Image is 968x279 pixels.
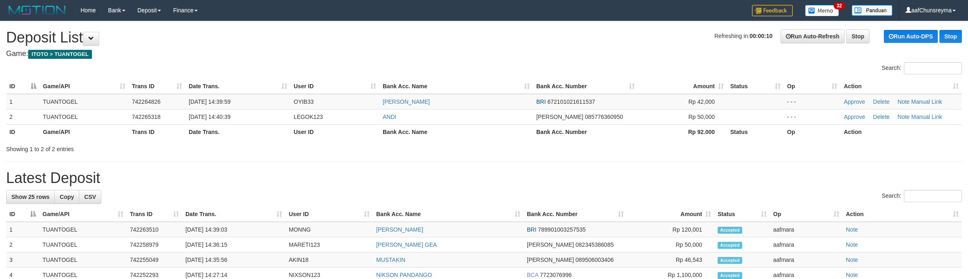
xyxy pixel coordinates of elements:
td: 742263510 [127,222,182,237]
span: ITOTO > TUANTOGEL [28,50,92,59]
th: Op: activate to sort column ascending [784,79,841,94]
th: Op [784,124,841,139]
td: 3 [6,252,39,268]
a: CSV [79,190,101,204]
a: Note [898,98,910,105]
th: Trans ID: activate to sort column ascending [127,207,182,222]
strong: 00:00:10 [749,33,772,39]
span: 32 [834,2,845,9]
th: Action: activate to sort column ascending [843,207,962,222]
span: Copy 089506003406 to clipboard [575,257,613,263]
td: Rp 46,543 [627,252,714,268]
span: Copy 672101021611537 to clipboard [547,98,595,105]
th: Rp 92.000 [638,124,727,139]
a: Manual Link [911,114,942,120]
td: Rp 120,001 [627,222,714,237]
th: ID [6,124,40,139]
td: Rp 50,000 [627,237,714,252]
th: Game/API: activate to sort column ascending [40,79,129,94]
td: TUANTOGEL [40,109,129,124]
span: Accepted [718,227,742,234]
span: Accepted [718,272,742,279]
a: ANDI [383,114,396,120]
a: MUSTAKIN [376,257,405,263]
img: panduan.png [852,5,892,16]
span: 742265318 [132,114,161,120]
span: Accepted [718,242,742,249]
a: Note [846,257,858,263]
th: Bank Acc. Number: activate to sort column ascending [533,79,638,94]
td: aafmara [770,252,843,268]
td: TUANTOGEL [39,222,127,237]
th: User ID [290,124,379,139]
a: Note [898,114,910,120]
span: Accepted [718,257,742,264]
th: Trans ID [129,124,185,139]
input: Search: [904,62,962,74]
span: Refreshing in: [714,33,772,39]
th: Date Trans.: activate to sort column ascending [185,79,290,94]
a: Run Auto-DPS [884,30,938,43]
a: Note [846,272,858,278]
a: [PERSON_NAME] GEA [376,241,437,248]
a: Note [846,241,858,248]
a: [PERSON_NAME] [376,226,423,233]
th: User ID: activate to sort column ascending [285,207,373,222]
td: 742255049 [127,252,182,268]
span: Rp 42,000 [688,98,715,105]
h1: Latest Deposit [6,170,962,186]
a: Delete [873,98,890,105]
td: [DATE] 14:39:03 [182,222,285,237]
th: Bank Acc. Number [533,124,638,139]
th: ID: activate to sort column descending [6,79,40,94]
td: [DATE] 14:35:56 [182,252,285,268]
th: Game/API [40,124,129,139]
td: TUANTOGEL [39,252,127,268]
td: TUANTOGEL [40,94,129,109]
td: - - - [784,94,841,109]
div: Showing 1 to 2 of 2 entries [6,142,397,153]
span: Copy [60,194,74,200]
th: ID: activate to sort column descending [6,207,39,222]
th: Op: activate to sort column ascending [770,207,843,222]
span: LEGOK123 [294,114,323,120]
span: OYIB33 [294,98,314,105]
span: BRI [536,98,546,105]
span: Copy 789901003257535 to clipboard [538,226,586,233]
td: [DATE] 14:36:15 [182,237,285,252]
span: [PERSON_NAME] [527,241,574,248]
span: BRI [527,226,536,233]
span: Copy 7723076996 to clipboard [540,272,572,278]
a: Run Auto-Refresh [781,29,845,43]
th: Bank Acc. Number: activate to sort column ascending [524,207,627,222]
th: Date Trans. [185,124,290,139]
th: Status: activate to sort column ascending [714,207,770,222]
span: Copy 082345386085 to clipboard [575,241,613,248]
td: MONNG [285,222,373,237]
label: Search: [882,62,962,74]
th: Game/API: activate to sort column ascending [39,207,127,222]
th: Bank Acc. Name: activate to sort column ascending [379,79,533,94]
a: Stop [846,29,870,43]
th: Amount: activate to sort column ascending [627,207,714,222]
span: BCA [527,272,538,278]
h1: Deposit List [6,29,962,46]
h4: Game: [6,50,962,58]
span: [PERSON_NAME] [527,257,574,263]
td: 2 [6,109,40,124]
a: Delete [873,114,890,120]
a: Approve [844,98,865,105]
th: Date Trans.: activate to sort column ascending [182,207,285,222]
td: 742258979 [127,237,182,252]
a: [PERSON_NAME] [383,98,430,105]
a: Stop [939,30,962,43]
img: MOTION_logo.png [6,4,68,16]
td: 2 [6,237,39,252]
span: [DATE] 14:40:39 [189,114,230,120]
input: Search: [904,190,962,202]
span: Rp 50,000 [688,114,715,120]
a: Note [846,226,858,233]
td: aafmara [770,222,843,237]
label: Search: [882,190,962,202]
img: Feedback.jpg [752,5,793,16]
